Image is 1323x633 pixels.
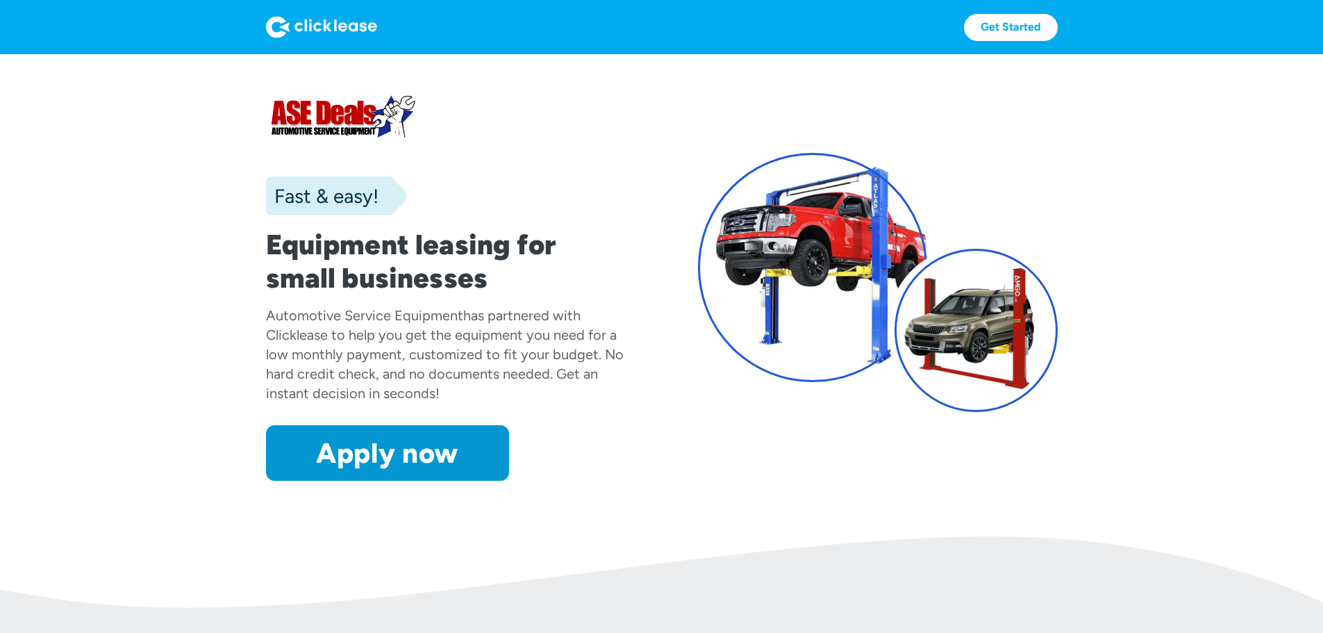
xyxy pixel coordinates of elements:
[964,14,1058,41] a: Get Started
[266,425,509,481] a: Apply now
[266,16,377,38] img: Logo
[266,182,378,210] div: Fast & easy!
[266,307,624,402] div: has partnered with Clicklease to help you get the equipment you need for a low monthly payment, c...
[266,228,626,295] h1: Equipment leasing for small businesses
[266,307,463,324] div: Automotive Service Equipment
